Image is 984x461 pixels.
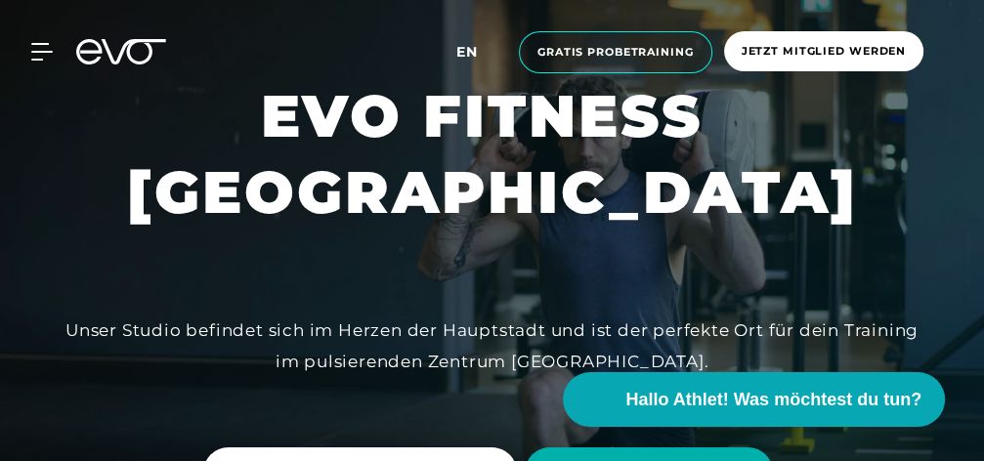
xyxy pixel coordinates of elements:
div: Unser Studio befindet sich im Herzen der Hauptstadt und ist der perfekte Ort für dein Training im... [53,314,932,378]
span: Gratis Probetraining [537,44,694,61]
span: Jetzt Mitglied werden [742,43,906,60]
h1: EVO FITNESS [GEOGRAPHIC_DATA] [127,78,858,230]
a: Gratis Probetraining [513,31,718,73]
span: en [456,43,478,61]
a: en [456,41,501,63]
span: Hallo Athlet! Was möchtest du tun? [625,387,921,413]
a: Jetzt Mitglied werden [718,31,929,73]
button: Hallo Athlet! Was möchtest du tun? [563,372,945,427]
